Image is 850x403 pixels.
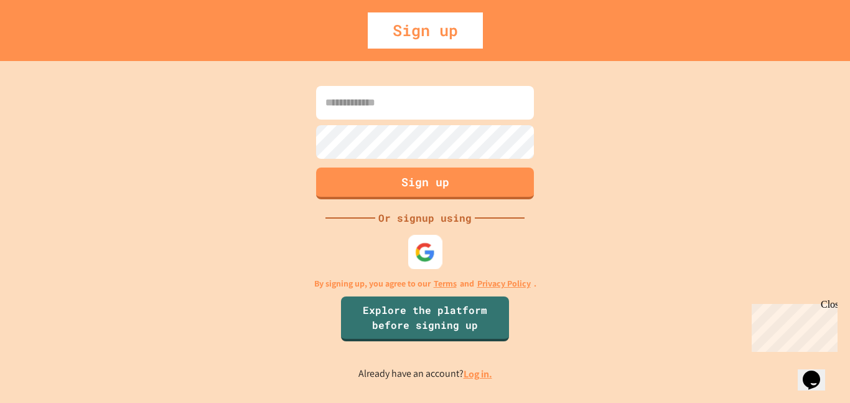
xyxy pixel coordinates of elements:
iframe: chat widget [798,353,838,391]
p: By signing up, you agree to our and . [314,277,536,290]
div: Chat with us now!Close [5,5,86,79]
img: google-icon.svg [415,242,436,262]
p: Already have an account? [358,366,492,382]
iframe: chat widget [747,299,838,352]
a: Log in. [464,367,492,381]
button: Sign up [316,168,534,199]
div: Or signup using [375,211,475,225]
div: Sign up [368,12,483,49]
a: Privacy Policy [477,277,531,290]
a: Terms [434,277,457,290]
a: Explore the platform before signing up [341,296,509,341]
